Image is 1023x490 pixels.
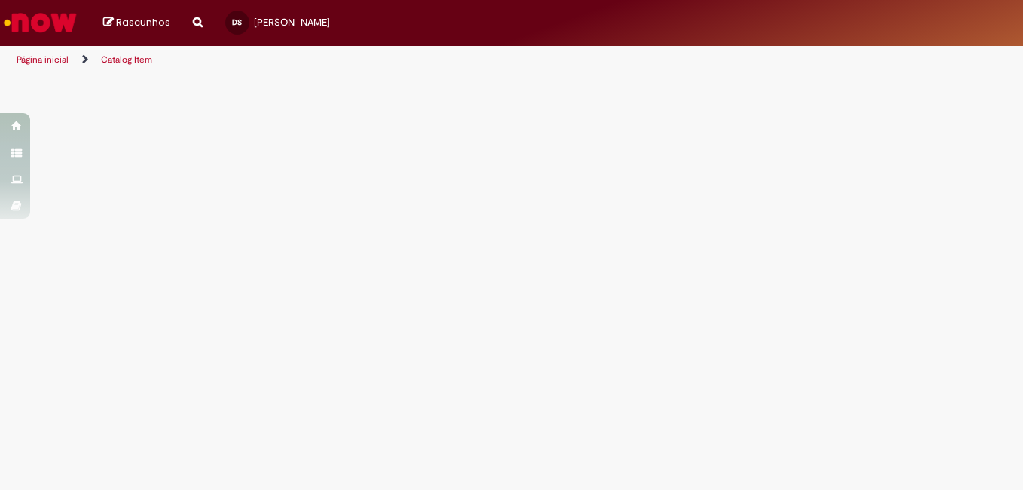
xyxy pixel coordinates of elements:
[116,15,170,29] span: Rascunhos
[254,16,330,29] span: [PERSON_NAME]
[232,17,242,27] span: DS
[103,16,170,30] a: Rascunhos
[101,54,152,66] a: Catalog Item
[2,8,79,38] img: ServiceNow
[17,54,69,66] a: Página inicial
[11,46,670,74] ul: Trilhas de página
